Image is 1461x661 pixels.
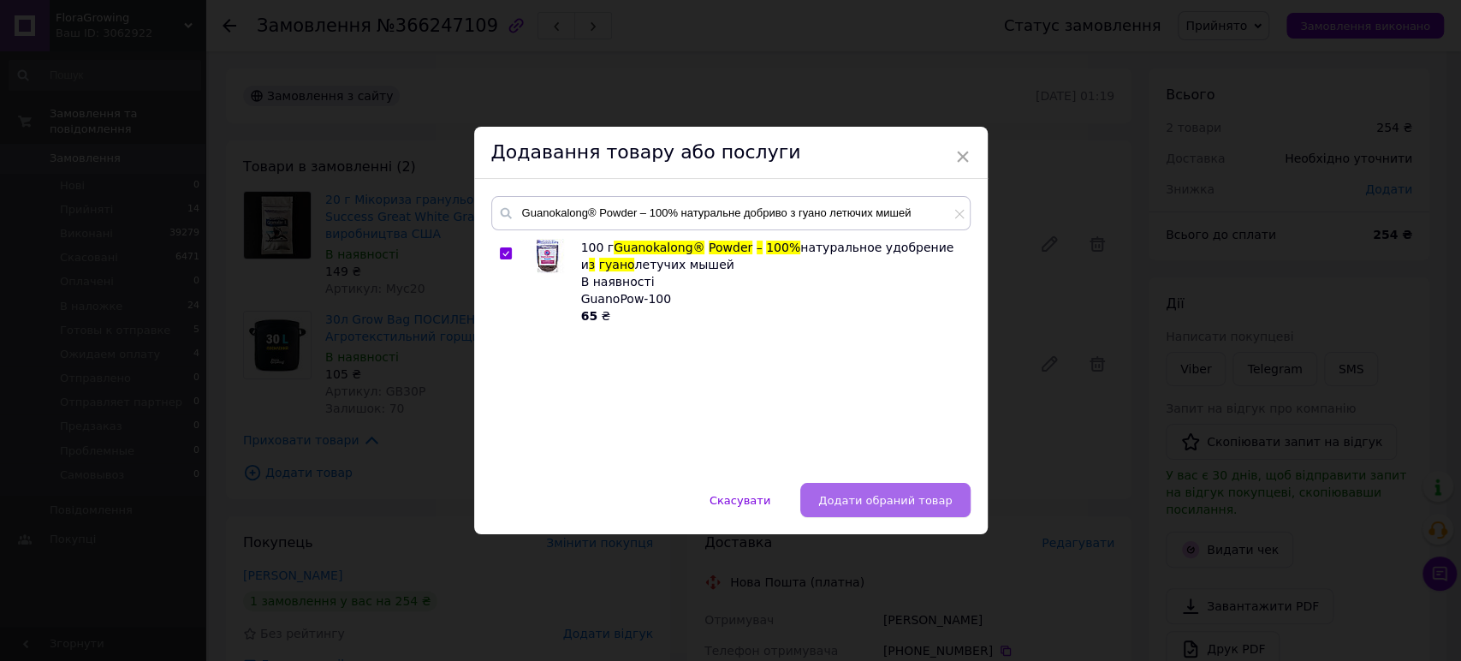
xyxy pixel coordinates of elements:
[800,483,970,517] button: Додати обраний товар
[581,241,615,254] span: 100 г
[709,241,752,254] span: Powder
[474,127,988,179] div: Додавання товару або послуги
[581,292,671,306] span: GuanoPow-100
[491,196,971,230] input: Пошук за товарами та послугами
[692,483,788,517] button: Скасувати
[589,258,595,271] span: з
[530,239,564,273] img: 100 г Guanokalong® Powder – 100% натуральное удобрение из гуано летучих мышей
[710,494,770,507] span: Скасувати
[818,494,952,507] span: Додати обраний товар
[614,241,704,254] span: Guanokalong®
[766,241,800,254] span: 100%
[581,273,961,290] div: В наявності
[634,258,733,271] span: летучих мышей
[581,309,597,323] b: 65
[955,142,971,171] span: ×
[757,241,763,254] span: –
[599,258,635,271] span: гуано
[581,307,961,325] div: ₴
